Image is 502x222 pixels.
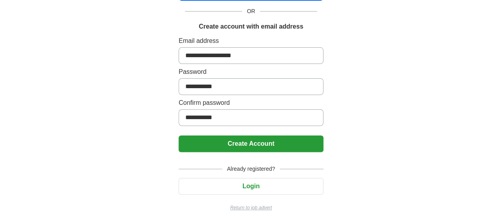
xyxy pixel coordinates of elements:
label: Confirm password [179,98,323,108]
h1: Create account with email address [199,22,303,31]
label: Password [179,67,323,77]
a: Return to job advert [179,204,323,211]
a: Login [179,183,323,189]
label: Email address [179,36,323,46]
button: Login [179,178,323,195]
span: OR [242,7,260,15]
button: Create Account [179,135,323,152]
span: Already registered? [222,165,280,173]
